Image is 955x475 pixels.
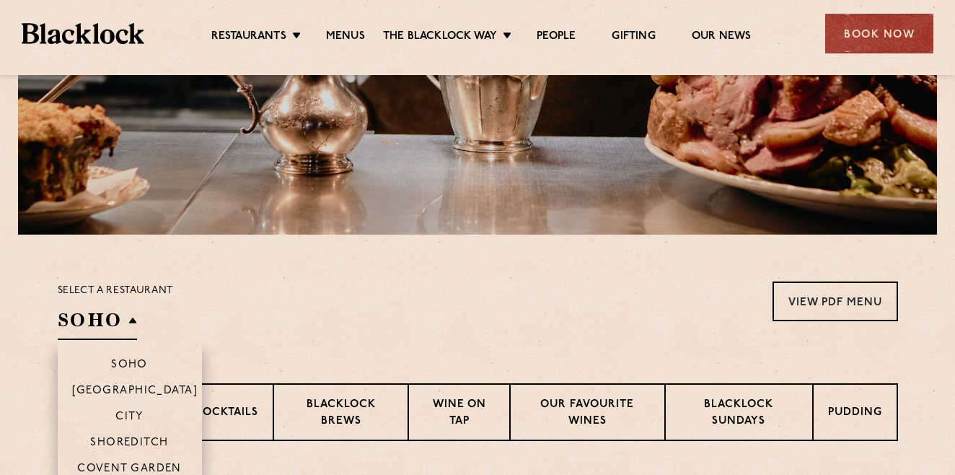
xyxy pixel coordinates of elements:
p: Blacklock Brews [289,397,394,431]
p: Our favourite wines [525,397,650,431]
p: [GEOGRAPHIC_DATA] [72,385,198,399]
p: Shoreditch [90,437,169,451]
div: Book Now [825,14,933,53]
a: Our News [692,30,752,45]
img: BL_Textured_Logo-footer-cropped.svg [22,23,144,44]
p: Pudding [828,405,882,423]
a: Gifting [612,30,655,45]
h2: SOHO [58,308,137,340]
p: Soho [111,359,148,373]
p: Blacklock Sundays [680,397,797,431]
p: City [115,411,144,425]
a: The Blacklock Way [383,30,497,45]
a: View PDF Menu [773,282,898,321]
a: People [537,30,576,45]
p: Select a restaurant [58,282,174,300]
p: Cocktails [194,405,258,423]
a: Restaurants [211,30,286,45]
a: Menus [326,30,365,45]
p: Wine on Tap [423,397,494,431]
